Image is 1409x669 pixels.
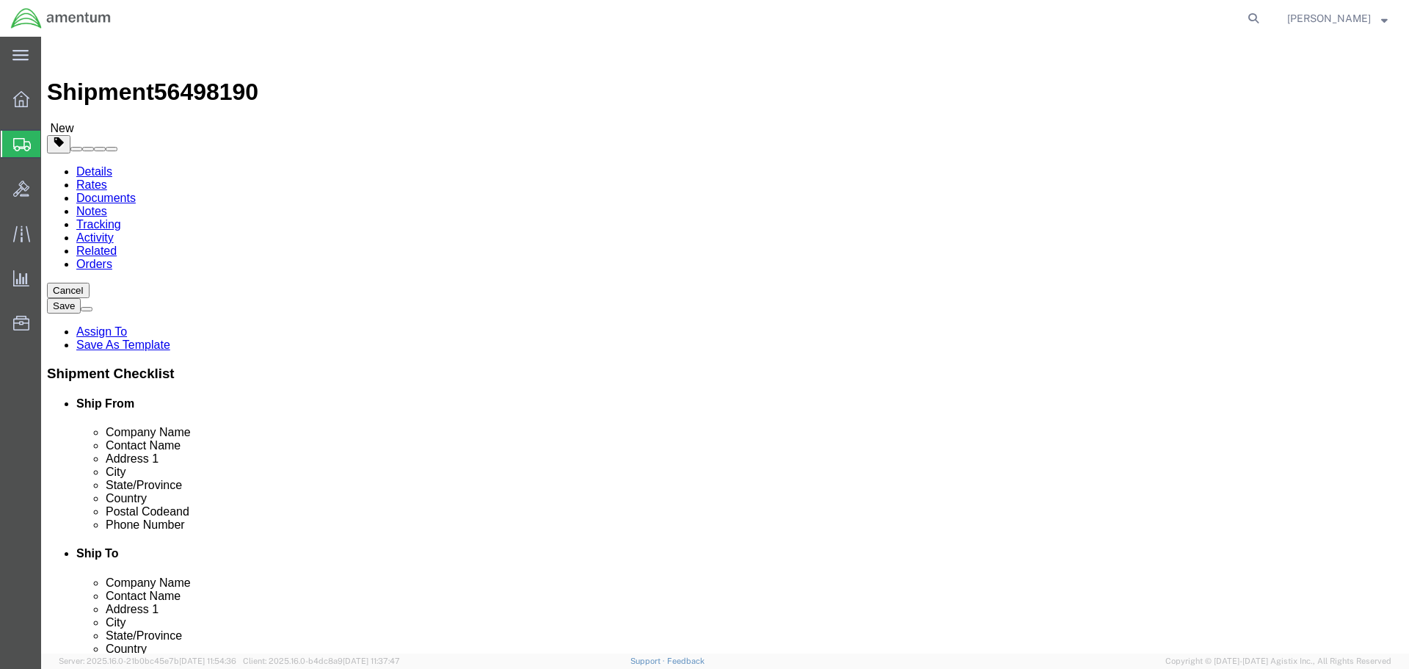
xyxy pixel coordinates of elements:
[1286,10,1388,27] button: [PERSON_NAME]
[1287,10,1371,26] span: Matthew McMillen
[243,657,400,665] span: Client: 2025.16.0-b4dc8a9
[1165,655,1391,668] span: Copyright © [DATE]-[DATE] Agistix Inc., All Rights Reserved
[10,7,112,29] img: logo
[667,657,704,665] a: Feedback
[41,37,1409,654] iframe: FS Legacy Container
[343,657,400,665] span: [DATE] 11:37:47
[179,657,236,665] span: [DATE] 11:54:36
[630,657,667,665] a: Support
[59,657,236,665] span: Server: 2025.16.0-21b0bc45e7b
